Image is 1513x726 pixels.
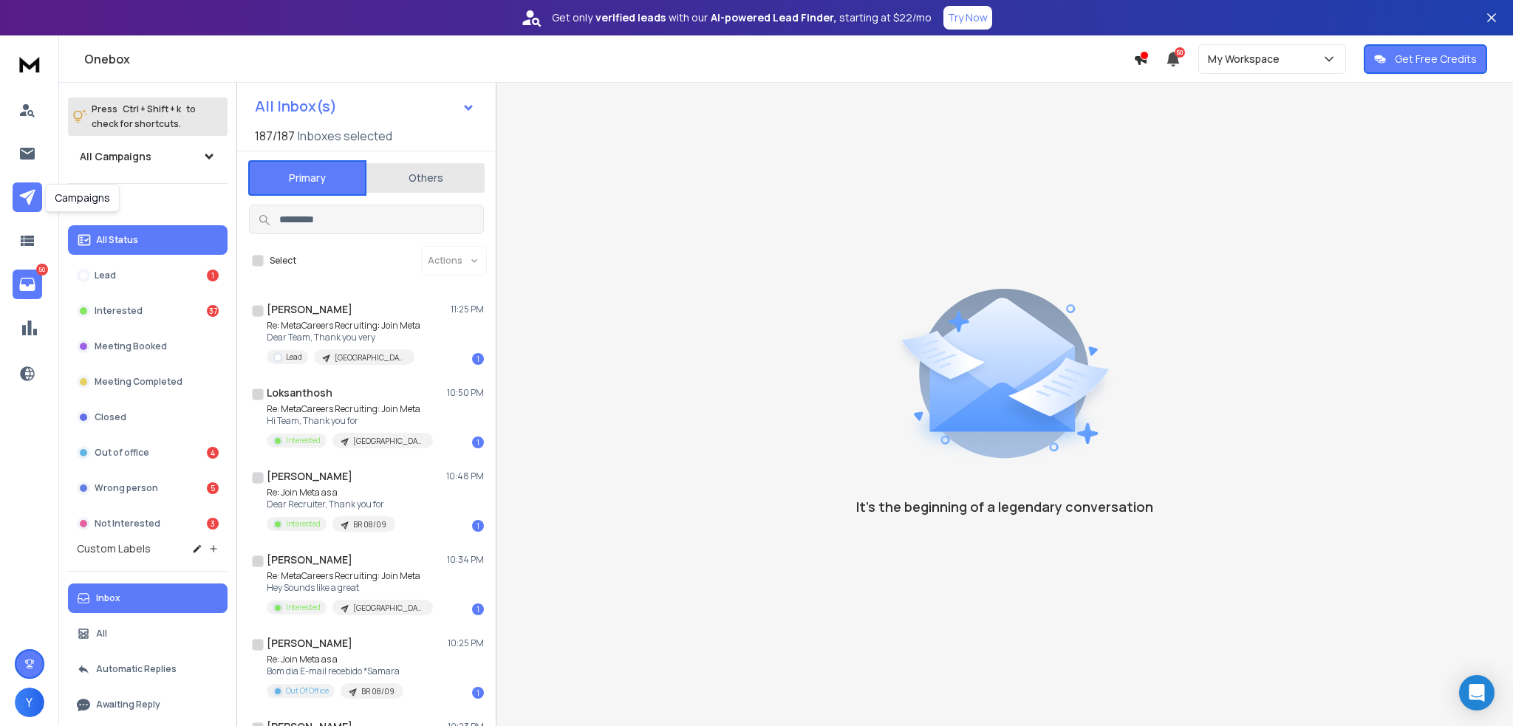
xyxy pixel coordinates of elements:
span: 187 / 187 [255,127,295,145]
p: Re: MetaCareers Recruiting: Join Meta [267,403,433,415]
button: Primary [248,160,366,196]
button: All Inbox(s) [243,92,487,121]
strong: AI-powered Lead Finder, [711,10,836,25]
p: Awaiting Reply [96,699,160,710]
button: Lead1 [68,261,228,290]
p: BR 08/09 [361,686,395,697]
button: All [68,619,228,648]
button: Wrong person5 [68,473,228,503]
div: 3 [207,518,219,530]
button: Not Interested3 [68,509,228,538]
strong: verified leads [595,10,666,25]
h1: All Campaigns [80,149,151,164]
p: Interested [286,435,321,446]
p: Re: Join Meta as a [267,654,403,665]
div: Campaigns [45,184,120,212]
div: 1 [207,270,219,281]
h1: [PERSON_NAME] [267,636,352,651]
button: Meeting Completed [68,367,228,397]
button: Y [15,688,44,717]
p: My Workspace [1208,52,1285,66]
button: Closed [68,403,228,432]
p: Re: MetaCareers Recruiting: Join Meta [267,320,420,332]
h3: Filters [68,196,228,216]
p: 11:25 PM [451,304,484,315]
p: Out of office [95,447,149,459]
h1: All Inbox(s) [255,99,337,114]
p: 10:34 PM [447,554,484,566]
div: 4 [207,447,219,459]
p: BR 08/09 [353,519,386,530]
p: [GEOGRAPHIC_DATA] + [GEOGRAPHIC_DATA] [DATE] [353,603,424,614]
p: [GEOGRAPHIC_DATA] + [GEOGRAPHIC_DATA] [DATE] [353,436,424,447]
button: All Status [68,225,228,255]
p: Meeting Booked [95,340,167,352]
p: Bom dia E-mail recebido *Samara [267,665,403,677]
div: 5 [207,482,219,494]
label: Select [270,255,296,267]
p: Meeting Completed [95,376,182,388]
p: It’s the beginning of a legendary conversation [856,496,1153,517]
p: Out Of Office [286,685,329,696]
div: 1 [472,436,484,448]
div: 37 [207,305,219,317]
p: Press to check for shortcuts. [92,102,196,131]
div: Open Intercom Messenger [1459,675,1495,710]
span: 50 [1175,47,1185,58]
button: Automatic Replies [68,654,228,684]
p: Hi Team, Thank you for [267,415,433,427]
button: Out of office4 [68,438,228,468]
p: Re: Join Meta as a [267,487,395,499]
p: Automatic Replies [96,663,177,675]
button: Awaiting Reply [68,690,228,719]
p: Lead [95,270,116,281]
div: 1 [472,603,484,615]
p: Try Now [948,10,988,25]
h1: Loksanthosh [267,386,332,400]
p: Wrong person [95,482,158,494]
div: 1 [472,687,484,699]
p: 10:48 PM [446,470,484,482]
button: Try Now [943,6,992,30]
p: Inbox [96,592,120,604]
p: 10:25 PM [448,637,484,649]
p: Get only with our starting at $22/mo [552,10,932,25]
p: Interested [286,518,321,530]
p: Closed [95,411,126,423]
h1: [PERSON_NAME] [267,469,352,484]
p: Dear Team, Thank you very [267,332,420,343]
p: All [96,628,107,640]
span: Ctrl + Shift + k [120,100,183,117]
button: Interested37 [68,296,228,326]
p: Interested [286,602,321,613]
p: Interested [95,305,143,317]
button: Meeting Booked [68,332,228,361]
p: 50 [36,264,48,275]
p: Dear Recruiter, Thank you for [267,499,395,510]
div: 1 [472,353,484,365]
div: 1 [472,520,484,532]
p: [GEOGRAPHIC_DATA] + [GEOGRAPHIC_DATA] [DATE] [335,352,406,363]
p: Get Free Credits [1395,52,1477,66]
p: 10:50 PM [447,387,484,399]
h1: [PERSON_NAME] [267,552,352,567]
h1: [PERSON_NAME] [267,302,352,317]
h3: Custom Labels [77,541,151,556]
a: 50 [13,270,42,299]
h3: Inboxes selected [298,127,392,145]
button: Inbox [68,583,228,613]
img: logo [15,50,44,78]
p: Lead [286,352,302,363]
p: Re: MetaCareers Recruiting: Join Meta [267,570,433,582]
button: Get Free Credits [1364,44,1487,74]
p: Not Interested [95,518,160,530]
p: Hey Sounds like a great [267,582,433,594]
button: Others [366,162,485,194]
p: All Status [96,234,138,246]
button: All Campaigns [68,142,228,171]
h1: Onebox [84,50,1133,68]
